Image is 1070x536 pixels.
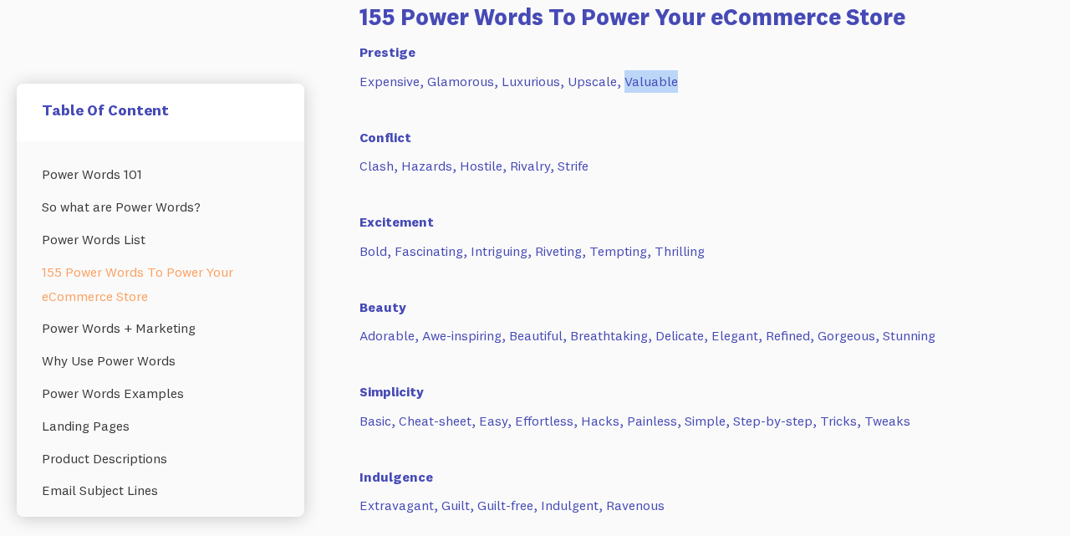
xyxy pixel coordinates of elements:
a: 155 Power Words To Power Your eCommerce Store [42,256,279,313]
a: Why Use Power Words [42,345,279,377]
p: Bold, Fascinating, Intriguing, Riveting, Tempting, Thrilling [359,240,1028,263]
a: So what are Power Words? [42,191,279,223]
p: Clash, Hazards, Hostile, Rivalry, Strife [359,155,1028,177]
a: Power Words + Marketing [42,312,279,345]
a: Power Words Examples [42,377,279,410]
p: Extravagant, Guilt, Guilt-free, Indulgent, Ravenous [359,494,1028,517]
p: Basic, Cheat-sheet, Easy, Effortless, Hacks, Painless, Simple, Step-by-step, Tricks, Tweaks [359,410,1028,432]
a: Landing Pages [42,410,279,442]
h6: Simplicity [359,364,1028,401]
a: Power Words List [42,223,279,256]
p: Expensive, Glamorous, Luxurious, Upscale, Valuable [359,70,1028,93]
a: Email Subject Lines [42,474,279,507]
h6: Prestige [359,43,1028,61]
h6: Conflict [359,110,1028,147]
a: Product Descriptions [42,442,279,475]
h6: Indulgence [359,448,1028,486]
h5: Table Of Content [42,100,279,120]
h6: Beauty [359,278,1028,316]
p: Adorable, Awe-inspiring, Beautiful, Breathtaking, Delicate, Elegant, Refined, Gorgeous, Stunning [359,324,1028,347]
a: Power Words 101 [42,158,279,191]
h6: Excitement [359,194,1028,232]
